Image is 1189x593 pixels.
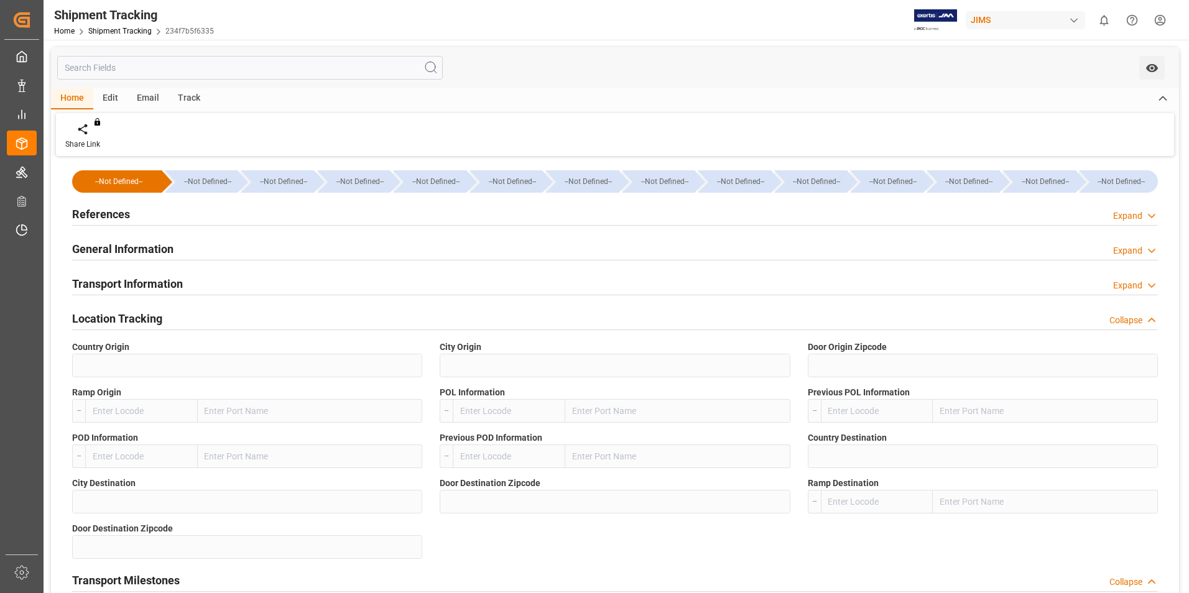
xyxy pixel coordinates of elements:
[198,444,423,468] input: Enter Port Name
[440,431,542,444] span: Previous POD Information
[558,170,618,193] div: --Not Defined--
[774,170,847,193] div: --Not Defined--
[93,88,127,109] div: Edit
[698,170,770,193] div: --Not Defined--
[72,477,136,490] span: City Destination
[914,9,957,31] img: Exertis%20JAM%20-%20Email%20Logo.jpg_1722504956.jpg
[88,27,152,35] a: Shipment Tracking
[51,88,93,109] div: Home
[440,386,505,399] span: POL Information
[565,444,790,468] input: Enter Port Name
[622,170,695,193] div: --Not Defined--
[1139,56,1165,80] button: open menu
[54,27,75,35] a: Home
[850,170,923,193] div: --Not Defined--
[634,170,695,193] div: --Not Defined--
[330,170,390,193] div: --Not Defined--
[1079,170,1158,193] div: --Not Defined--
[317,170,390,193] div: --Not Defined--
[933,490,1158,513] input: Enter Port Name
[821,490,933,513] input: Enter Locode
[1091,170,1152,193] div: --Not Defined--
[821,399,933,423] input: Enter Locode
[1090,6,1118,34] button: show 0 new notifications
[1002,170,1075,193] div: --Not Defined--
[169,88,210,109] div: Track
[72,241,173,257] h2: General Information
[1109,314,1142,327] div: Collapse
[545,170,618,193] div: --Not Defined--
[241,170,313,193] div: --Not Defined--
[966,8,1090,32] button: JIMS
[127,88,169,109] div: Email
[72,341,129,354] span: Country Origin
[72,275,183,292] h2: Transport Information
[165,170,238,193] div: --Not Defined--
[453,399,565,423] input: Enter Locode
[177,170,238,193] div: --Not Defined--
[453,444,565,468] input: Enter Locode
[405,170,466,193] div: --Not Defined--
[85,170,153,193] div: --Not Defined--
[57,56,443,80] input: Search Fields
[1113,209,1142,223] div: Expand
[1113,279,1142,292] div: Expand
[808,341,887,354] span: Door Origin Zipcode
[1113,244,1142,257] div: Expand
[85,444,198,468] input: Enter Locode
[710,170,770,193] div: --Not Defined--
[253,170,313,193] div: --Not Defined--
[482,170,542,193] div: --Not Defined--
[863,170,923,193] div: --Not Defined--
[393,170,466,193] div: --Not Defined--
[565,399,790,423] input: Enter Port Name
[54,6,214,24] div: Shipment Tracking
[470,170,542,193] div: --Not Defined--
[787,170,847,193] div: --Not Defined--
[1118,6,1146,34] button: Help Center
[939,170,999,193] div: --Not Defined--
[440,477,540,490] span: Door Destination Zipcode
[198,399,423,423] input: Enter Port Name
[72,310,162,327] h2: Location Tracking
[72,170,162,193] div: --Not Defined--
[72,431,138,444] span: POD Information
[72,206,130,223] h2: References
[440,341,481,354] span: City Origin
[927,170,999,193] div: --Not Defined--
[72,386,121,399] span: Ramp Origin
[1015,170,1075,193] div: --Not Defined--
[808,386,910,399] span: Previous POL Information
[72,572,180,589] h2: Transport Milestones
[966,11,1085,29] div: JIMS
[808,431,887,444] span: Country Destination
[85,399,198,423] input: Enter Locode
[808,477,879,490] span: Ramp Destination
[933,399,1158,423] input: Enter Port Name
[1109,576,1142,589] div: Collapse
[72,522,173,535] span: Door Destination Zipcode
